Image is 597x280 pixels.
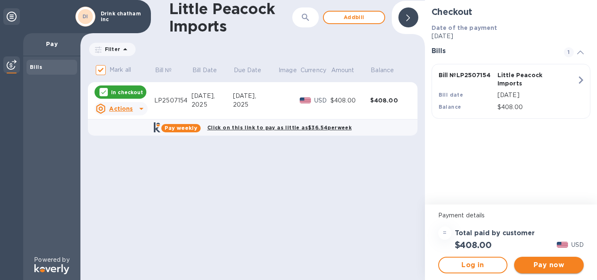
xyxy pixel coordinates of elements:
div: LP2507154 [154,96,192,105]
span: 1 [564,47,574,57]
p: USD [314,96,330,105]
button: Pay now [514,257,584,273]
p: [DATE] [432,32,590,41]
b: Date of the payment [432,24,498,31]
div: 2025 [192,100,233,109]
b: Pay weekly [165,125,197,131]
div: = [438,226,451,240]
p: Powered by [34,256,69,264]
img: USD [300,97,311,103]
div: 2025 [233,100,278,109]
p: Pay [30,40,74,48]
button: Addbill [323,11,385,24]
div: $408.00 [330,96,370,105]
b: Balance [439,104,461,110]
span: Balance [371,66,405,75]
h3: Total paid by customer [455,229,535,237]
h2: Checkout [432,7,590,17]
span: Due Date [234,66,272,75]
p: Amount [331,66,354,75]
p: Image [279,66,297,75]
b: DI [83,13,88,19]
p: USD [571,241,584,249]
img: Logo [34,264,69,274]
button: Log in [438,257,508,273]
span: Log in [446,260,500,270]
b: Bill date [439,92,464,98]
h2: $408.00 [455,240,492,250]
p: Mark all [109,66,131,74]
u: Actions [109,105,133,112]
div: [DATE], [192,92,233,100]
p: Currency [301,66,326,75]
p: Payment details [438,211,584,220]
span: Bill Date [192,66,228,75]
p: Little Peacock Imports [498,71,553,88]
button: Bill №LP2507154Little Peacock ImportsBill date[DATE]Balance$408.00 [432,64,590,119]
p: Bill № LP2507154 [439,71,494,79]
span: Amount [331,66,365,75]
div: $408.00 [370,96,410,105]
p: $408.00 [498,103,577,112]
p: Balance [371,66,394,75]
span: Bill № [155,66,183,75]
b: Bills [30,64,42,70]
p: Bill № [155,66,172,75]
p: [DATE] [498,91,577,100]
img: USD [557,242,568,248]
p: Due Date [234,66,262,75]
div: [DATE], [233,92,278,100]
p: Drink chatham inc [101,11,142,22]
span: Pay now [521,260,577,270]
p: In checkout [111,89,143,96]
h3: Bills [432,47,554,55]
p: Bill Date [192,66,217,75]
p: Filter [102,46,120,53]
span: Add bill [330,12,378,22]
b: Click on this link to pay as little as $36.54 per week [207,124,352,131]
